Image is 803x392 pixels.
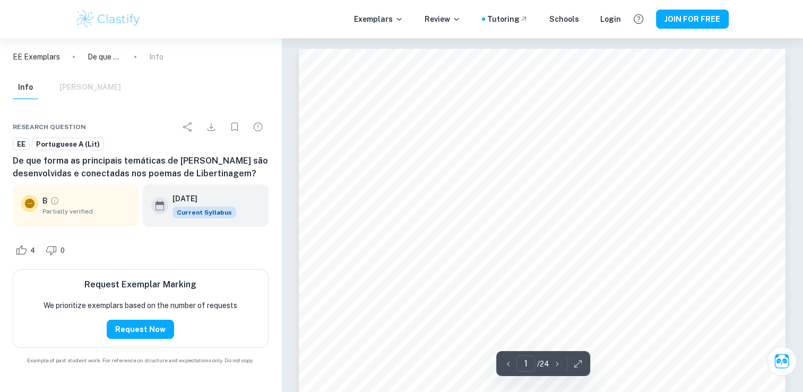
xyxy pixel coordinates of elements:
h6: [DATE] [172,193,228,204]
button: Ask Clai [767,346,797,376]
div: Report issue [247,116,269,138]
a: EE [13,138,30,151]
p: Review [425,13,461,25]
p: We prioritize exemplars based on the number of requests [44,300,237,311]
button: Help and Feedback [629,10,647,28]
a: Login [600,13,621,25]
a: Grade partially verified [50,196,59,206]
a: Schools [549,13,579,25]
span: EE [13,139,29,150]
p: Exemplars [354,13,403,25]
img: Clastify logo [75,8,142,30]
span: Example of past student work. For reference on structure and expectations only. Do not copy. [13,356,269,364]
span: Portuguese A (Lit) [32,139,103,150]
h6: Request Exemplar Marking [84,278,196,291]
button: Info [13,76,38,99]
span: Current Syllabus [172,207,236,218]
p: De que forma as principais temáticas de [PERSON_NAME] são desenvolvidas e conectadas nos poemas d... [88,51,122,63]
div: This exemplar is based on the current syllabus. Feel free to refer to it for inspiration/ideas wh... [172,207,236,218]
button: Request Now [107,320,174,339]
span: Partially verified [42,207,130,216]
div: Download [201,116,222,138]
div: Bookmark [224,116,245,138]
p: Info [149,51,163,63]
button: JOIN FOR FREE [656,10,729,29]
span: Research question [13,122,86,132]
a: Tutoring [487,13,528,25]
span: 4 [24,245,41,256]
span: 0 [55,245,71,256]
div: Dislike [43,242,71,259]
p: / 24 [537,358,549,370]
a: EE Exemplars [13,51,60,63]
p: B [42,195,48,207]
a: Portuguese A (Lit) [32,138,104,151]
div: Like [13,242,41,259]
div: Share [177,116,198,138]
h6: De que forma as principais temáticas de [PERSON_NAME] são desenvolvidas e conectadas nos poemas d... [13,155,269,180]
